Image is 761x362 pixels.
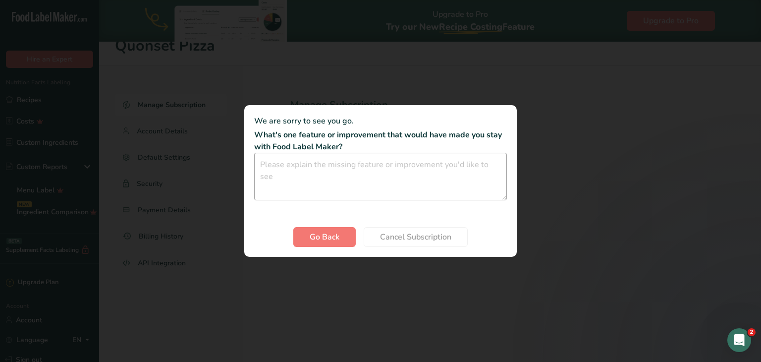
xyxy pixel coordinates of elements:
[310,231,339,243] span: Go Back
[380,231,451,243] span: Cancel Subscription
[254,129,507,153] p: What's one feature or improvement that would have made you stay with Food Label Maker?
[727,328,751,352] iframe: Intercom live chat
[748,328,756,336] span: 2
[254,115,507,127] p: We are sorry to see you go.
[364,227,468,247] button: Cancel Subscription
[293,227,356,247] button: Go Back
